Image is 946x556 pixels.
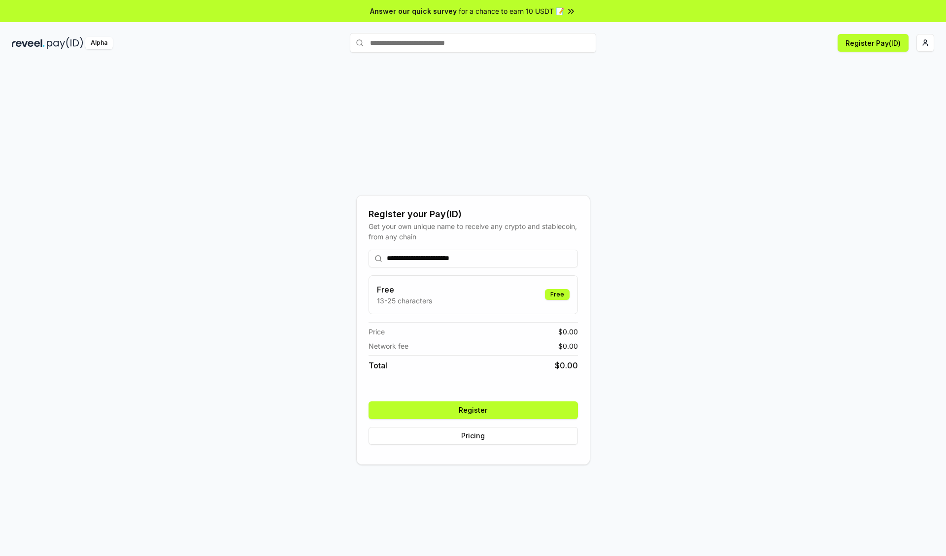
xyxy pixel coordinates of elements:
[838,34,909,52] button: Register Pay(ID)
[558,327,578,337] span: $ 0.00
[85,37,113,49] div: Alpha
[370,6,457,16] span: Answer our quick survey
[459,6,564,16] span: for a chance to earn 10 USDT 📝
[369,401,578,419] button: Register
[369,327,385,337] span: Price
[377,295,432,306] p: 13-25 characters
[545,289,570,300] div: Free
[369,427,578,445] button: Pricing
[47,37,83,49] img: pay_id
[369,360,387,371] span: Total
[369,207,578,221] div: Register your Pay(ID)
[558,341,578,351] span: $ 0.00
[377,284,432,295] h3: Free
[12,37,45,49] img: reveel_dark
[369,221,578,242] div: Get your own unique name to receive any crypto and stablecoin, from any chain
[369,341,408,351] span: Network fee
[555,360,578,371] span: $ 0.00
